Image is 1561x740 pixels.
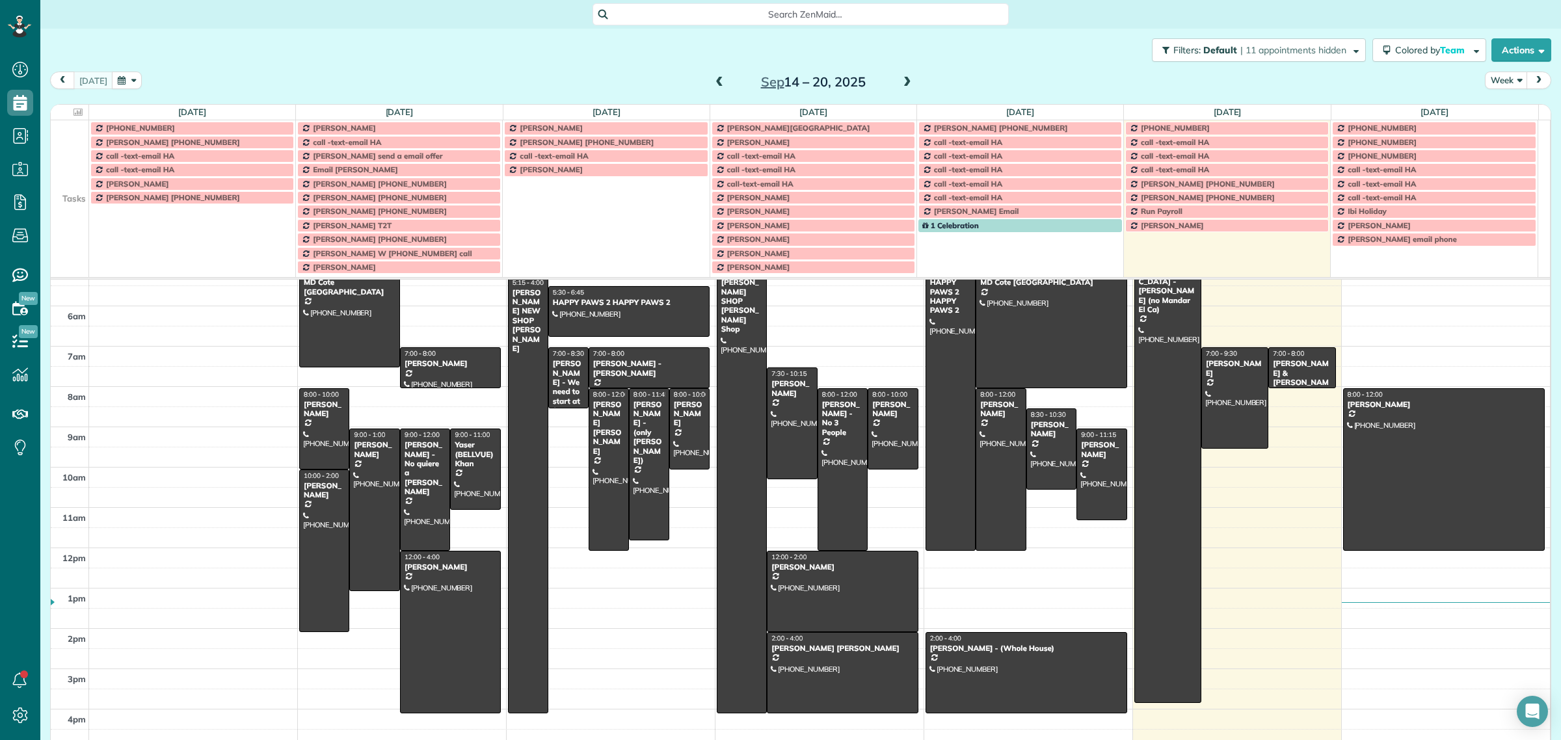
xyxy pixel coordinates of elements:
div: MD Cote [GEOGRAPHIC_DATA] [980,278,1123,287]
span: [PERSON_NAME] [PHONE_NUMBER] [313,192,447,202]
span: New [19,292,38,305]
span: [PHONE_NUMBER] [1348,123,1417,133]
span: [PHONE_NUMBER] [1348,137,1417,147]
button: Filters: Default | 11 appointments hidden [1152,38,1366,62]
span: [PHONE_NUMBER] [1141,123,1210,133]
span: 8:00 - 12:00 [822,390,857,399]
span: [PERSON_NAME] [727,206,790,216]
span: 12pm [62,553,86,563]
span: call -text-email HA [934,192,1002,202]
div: [PERSON_NAME] [980,400,1022,419]
span: 5am [68,271,86,281]
div: [PERSON_NAME] [1030,420,1073,439]
span: 1pm [68,593,86,603]
span: 11am [62,512,86,523]
div: [PERSON_NAME] - We need to start at 8am on [DATE] [552,359,585,425]
div: [PERSON_NAME] [771,562,914,572]
div: [PERSON_NAME] & [PERSON_NAME] [1272,359,1331,397]
span: Team [1440,44,1467,56]
div: [PERSON_NAME] [1347,400,1541,409]
span: 5:15 - 4:00 [513,278,544,287]
span: call -text-email HA [106,151,174,161]
span: call -text-email HA [1141,151,1209,161]
span: [PERSON_NAME] T2T [313,220,392,230]
div: [PERSON_NAME] SHOP [PERSON_NAME] Shop [721,278,763,334]
span: [PERSON_NAME] [727,137,790,147]
button: prev [50,72,75,89]
span: [PERSON_NAME] [PHONE_NUMBER] [106,137,240,147]
span: [PERSON_NAME] [727,192,790,202]
a: [DATE] [799,107,827,117]
span: call -text-email HA [1348,192,1416,202]
div: [PERSON_NAME] - No quiere a [PERSON_NAME] [404,440,446,496]
span: call -text-email HA [934,137,1002,147]
div: [PERSON_NAME] [PERSON_NAME] [593,400,625,456]
span: Default [1203,44,1238,56]
div: [PERSON_NAME] [771,379,813,398]
div: HAPPY PAWS 2 HAPPY PAWS 2 [552,298,706,307]
span: 12:00 - 4:00 [405,553,440,561]
span: 6am [68,311,86,321]
span: Email [PERSON_NAME] [313,165,398,174]
span: 7:00 - 8:00 [593,349,624,358]
span: 8:00 - 12:00 [593,390,628,399]
span: call -text-email HA [934,151,1002,161]
span: call-text-email HA [727,179,794,189]
div: [PERSON_NAME] [353,440,395,459]
span: 1 Celebration [922,220,979,230]
span: 8:00 - 10:00 [872,390,907,399]
span: [PERSON_NAME] [1141,220,1204,230]
span: 2:00 - 4:00 [930,634,961,642]
div: [DEMOGRAPHIC_DATA] - [PERSON_NAME] (no Mandar El Ca) [1138,267,1197,314]
span: call -text-email HA [727,165,795,174]
span: 4pm [68,714,86,724]
span: Ibi Holiday [1348,206,1387,216]
span: call -text-email HA [1348,179,1416,189]
span: [PERSON_NAME] [520,123,583,133]
span: call -text-email HA [934,165,1002,174]
span: [PERSON_NAME] Email [934,206,1019,216]
div: [PERSON_NAME] [303,400,345,419]
span: [PERSON_NAME] [PHONE_NUMBER] [313,179,447,189]
span: [PERSON_NAME] [PHONE_NUMBER] [1141,179,1275,189]
div: [PERSON_NAME] [303,481,345,500]
div: [PERSON_NAME] [872,400,914,419]
div: [PERSON_NAME] [404,359,497,368]
div: [PERSON_NAME] - (Whole House) [929,644,1123,653]
span: [PERSON_NAME] W [PHONE_NUMBER] call [313,248,472,258]
div: [PERSON_NAME] [1080,440,1123,459]
span: Filters: [1173,44,1201,56]
span: 7:30 - 10:15 [771,369,807,378]
a: [DATE] [593,107,620,117]
button: next [1527,72,1551,89]
button: [DATE] [73,72,113,89]
button: Week [1485,72,1528,89]
span: 9:00 - 12:00 [405,430,440,439]
span: 7:00 - 9:30 [1206,349,1237,358]
span: 8:00 - 12:00 [1348,390,1383,399]
span: call -text-email HA [1141,137,1209,147]
span: 7:00 - 8:00 [405,349,436,358]
div: [PERSON_NAME] - No 3 People [821,400,864,438]
span: [PERSON_NAME] [PHONE_NUMBER] [934,123,1068,133]
a: [DATE] [386,107,414,117]
span: 8:30 - 10:30 [1031,410,1066,419]
span: call -text-email HA [727,151,795,161]
button: Colored byTeam [1372,38,1486,62]
span: 8am [68,391,86,402]
a: [DATE] [1421,107,1448,117]
span: 10am [62,472,86,482]
span: 3pm [68,674,86,684]
span: [PERSON_NAME] [PHONE_NUMBER] [1141,192,1275,202]
span: [PERSON_NAME] [PHONE_NUMBER] [313,234,447,244]
span: 2:00 - 4:00 [771,634,803,642]
span: Run Payroll [1141,206,1182,216]
span: 7:00 - 8:00 [1273,349,1304,358]
div: [PERSON_NAME] [404,562,497,572]
span: call -text-email HA [934,179,1002,189]
span: call -text-email HA [1141,165,1209,174]
span: call -text-email HA [106,165,174,174]
span: [PERSON_NAME] email phone [1348,234,1457,244]
div: Yaser (BELLVUE) Khan [454,440,496,468]
div: HAPPY PAWS 2 HAPPY PAWS 2 [929,278,972,315]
